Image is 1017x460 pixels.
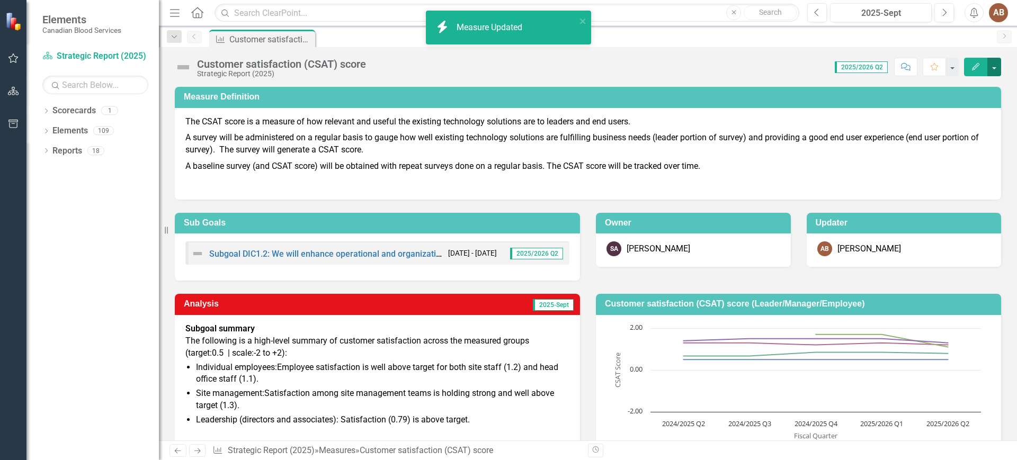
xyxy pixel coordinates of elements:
div: » » [212,445,580,457]
div: AB [817,241,832,256]
span: Individual employees: [196,362,277,372]
div: Measure Updated [457,22,525,34]
text: 2024/2025 Q4 [795,419,838,428]
input: Search Below... [42,76,148,94]
span: 2025/2026 Q2 [835,61,888,73]
a: Elements [52,125,88,137]
h3: Analysis [184,299,361,309]
div: 109 [93,127,114,136]
span: rget: [195,348,212,358]
div: Customer satisfaction (CSAT) score [229,33,313,46]
h3: Owner [605,218,786,228]
g: Site Management CSAT Score, line 3 of 5 with 5 data points. [682,337,950,345]
span: Satisfaction (0.79) is above target. [341,414,470,425]
text: CSAT Score [613,353,622,387]
span: Subgoal summary [185,323,255,333]
span: Site management: [196,388,264,398]
img: Not Defined [191,247,204,260]
h3: Updater [816,218,996,228]
span: Elements [42,13,121,26]
div: 2025-Sept [834,7,928,20]
span: cale: [236,348,254,358]
a: Measures [319,445,355,455]
span: Satisfaction among site management teams is holding strong and well above target (1.3). [196,388,554,410]
span: 2025-Sept [533,299,574,311]
span: -2 to +2): [254,348,287,358]
text: 2025/2026 Q2 [926,419,969,428]
img: ClearPoint Strategy [5,12,24,31]
span: Employee satisfaction is well above target for both site staff (1.2) and head office staff (1.1). [196,362,558,384]
img: Not Defined [175,59,192,76]
div: 18 [87,146,104,155]
a: Strategic Report (2025) [228,445,315,455]
text: 2025/2026 Q1 [860,419,903,428]
div: Customer satisfaction (CSAT) score [197,58,366,70]
button: AB [989,3,1008,22]
button: close [579,15,587,27]
small: [DATE] - [DATE] [448,248,497,258]
small: Canadian Blood Services [42,26,121,34]
span: Search [759,8,782,16]
p: A survey will be administered on a regular basis to gauge how well existing technology solutions ... [185,130,991,158]
div: Customer satisfaction (CSAT) score [360,445,493,455]
h3: Customer satisfaction (CSAT) score (Leader/Manager/Employee) [605,299,996,309]
a: Reports [52,145,82,157]
a: Scorecards [52,105,96,117]
div: [PERSON_NAME] [627,243,690,255]
span: 0.5 | s [212,348,236,358]
span: The following is a high-level summary of customer satisfaction across the measured groups (ta [185,336,529,358]
p: The CSAT score is a measure of how relevant and useful the existing technology solutions are to l... [185,116,991,130]
h3: Sub Goals [184,218,575,228]
text: 0.00 [630,364,643,374]
div: Strategic Report (2025) [197,70,366,78]
a: Subgoal DIC1.2: We will enhance operational and organizational productivity, support strategic ob... [209,249,998,259]
text: Fiscal Quarter [794,431,838,440]
input: Search ClearPoint... [215,4,799,22]
button: Search [744,5,797,20]
p: A baseline survey (and CSAT score) will be obtained with repeat surveys done on a regular basis. ... [185,158,991,175]
g: Target, line 1 of 5 with 5 data points. [682,357,950,362]
span: Leadership (directors and associates): [196,414,338,425]
a: Strategic Report (2025) [42,50,148,62]
text: 2024/2025 Q2 [662,419,705,428]
span: 2025/2026 Q2 [510,248,563,259]
h3: Measure Definition [184,92,996,102]
div: SA [606,241,621,256]
button: 2025-Sept [830,3,932,22]
text: -2.00 [628,406,643,416]
div: [PERSON_NAME] [837,243,901,255]
div: 1 [101,106,118,115]
text: 2024/2025 Q3 [728,419,771,428]
text: 2.00 [630,322,643,332]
